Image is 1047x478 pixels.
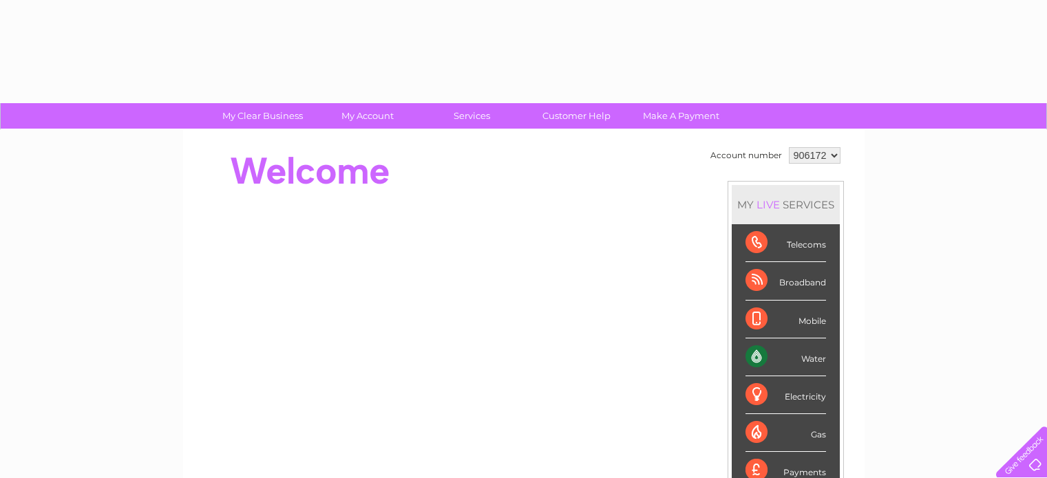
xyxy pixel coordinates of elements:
[310,103,424,129] a: My Account
[745,414,826,452] div: Gas
[745,262,826,300] div: Broadband
[520,103,633,129] a: Customer Help
[206,103,319,129] a: My Clear Business
[415,103,529,129] a: Services
[745,301,826,338] div: Mobile
[745,338,826,376] div: Water
[732,185,840,224] div: MY SERVICES
[745,376,826,414] div: Electricity
[754,198,783,211] div: LIVE
[707,144,785,167] td: Account number
[624,103,738,129] a: Make A Payment
[745,224,826,262] div: Telecoms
